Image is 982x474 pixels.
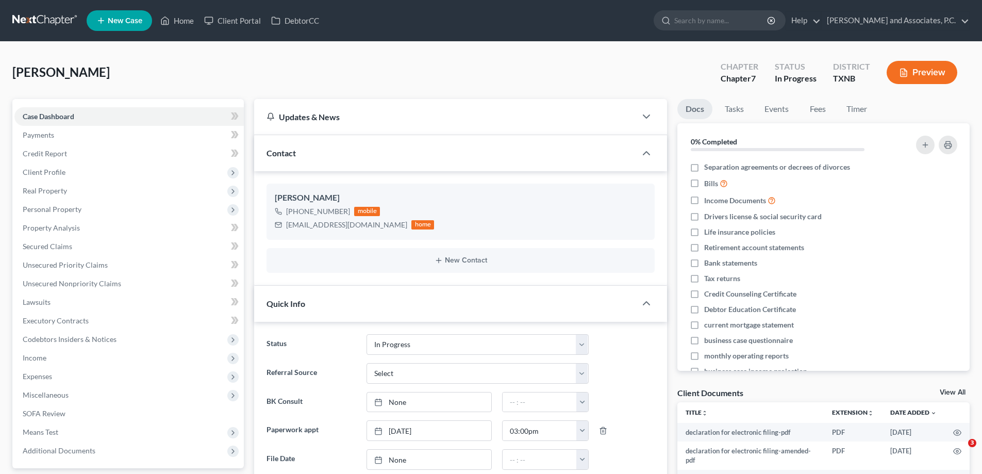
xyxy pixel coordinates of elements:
div: TXNB [833,73,870,85]
a: Secured Claims [14,237,244,256]
a: DebtorCC [266,11,324,30]
a: None [367,450,491,469]
iframe: Intercom live chat [947,439,972,464]
a: Payments [14,126,244,144]
a: Fees [801,99,834,119]
span: Codebtors Insiders & Notices [23,335,116,344]
span: Real Property [23,186,67,195]
span: Payments [23,130,54,139]
a: Events [756,99,797,119]
span: Bills [704,178,718,189]
span: Income [23,353,46,362]
div: Chapter [721,61,758,73]
div: [PERSON_NAME] [275,192,646,204]
span: Expenses [23,372,52,381]
span: Credit Report [23,149,67,158]
span: Debtor Education Certificate [704,304,796,315]
div: Client Documents [677,387,743,398]
i: expand_more [930,410,937,416]
a: Unsecured Nonpriority Claims [14,274,244,293]
div: Chapter [721,73,758,85]
input: Search by name... [674,11,769,30]
span: Unsecured Nonpriority Claims [23,279,121,288]
div: District [833,61,870,73]
i: unfold_more [702,410,708,416]
span: Tax returns [704,273,740,284]
a: Date Added expand_more [890,408,937,416]
div: Status [775,61,817,73]
span: SOFA Review [23,409,65,418]
a: Client Portal [199,11,266,30]
div: In Progress [775,73,817,85]
span: Secured Claims [23,242,72,251]
label: Paperwork appt [261,420,361,441]
span: Income Documents [704,195,766,206]
a: Property Analysis [14,219,244,237]
a: Help [786,11,821,30]
button: Preview [887,61,957,84]
button: New Contact [275,256,646,265]
label: Referral Source [261,363,361,384]
span: Bank statements [704,258,757,268]
label: File Date [261,449,361,470]
a: Titleunfold_more [686,408,708,416]
span: Retirement account statements [704,242,804,253]
a: Tasks [717,99,752,119]
span: Unsecured Priority Claims [23,260,108,269]
a: Lawsuits [14,293,244,312]
span: 3 [968,439,976,447]
span: Credit Counseling Certificate [704,289,796,299]
span: Separation agreements or decrees of divorces [704,162,850,172]
td: PDF [824,442,882,470]
td: declaration for electronic filing-pdf [677,423,824,442]
a: Unsecured Priority Claims [14,256,244,274]
a: Extensionunfold_more [832,408,874,416]
a: Executory Contracts [14,312,244,330]
td: [DATE] [882,442,945,470]
td: [DATE] [882,423,945,442]
a: SOFA Review [14,404,244,423]
span: Quick Info [267,299,305,308]
span: Life insurance policies [704,227,775,237]
td: PDF [824,423,882,442]
span: Additional Documents [23,446,95,455]
span: current mortgage statement [704,320,794,330]
td: declaration for electronic filing-amended-pdf [677,442,824,470]
span: Miscellaneous [23,390,69,399]
div: Updates & News [267,111,624,122]
span: business case income projection [704,366,807,377]
a: View All [940,389,966,396]
a: Docs [677,99,712,119]
span: Personal Property [23,205,81,214]
input: -- : -- [503,393,577,412]
a: Home [155,11,199,30]
label: Status [261,334,361,355]
span: Drivers license & social security card [704,211,822,222]
label: BK Consult [261,392,361,413]
i: unfold_more [868,410,874,416]
span: Client Profile [23,168,65,176]
a: [DATE] [367,421,491,440]
span: monthly operating reports [704,351,789,361]
span: Executory Contracts [23,316,89,325]
span: business case questionnaire [704,335,793,346]
span: Contact [267,148,296,158]
div: mobile [354,207,380,216]
div: [EMAIL_ADDRESS][DOMAIN_NAME] [286,220,407,230]
span: Property Analysis [23,223,80,232]
a: [PERSON_NAME] and Associates, P.C. [822,11,969,30]
span: New Case [108,17,142,25]
span: Lawsuits [23,298,51,306]
input: -- : -- [503,421,577,440]
input: -- : -- [503,450,577,469]
strong: 0% Completed [691,137,737,146]
div: home [411,220,434,230]
span: Case Dashboard [23,112,74,121]
div: [PHONE_NUMBER] [286,206,350,217]
span: [PERSON_NAME] [12,64,110,79]
span: 7 [751,73,756,83]
a: Case Dashboard [14,107,244,126]
span: Means Test [23,428,58,436]
a: None [367,393,491,412]
a: Credit Report [14,144,244,163]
